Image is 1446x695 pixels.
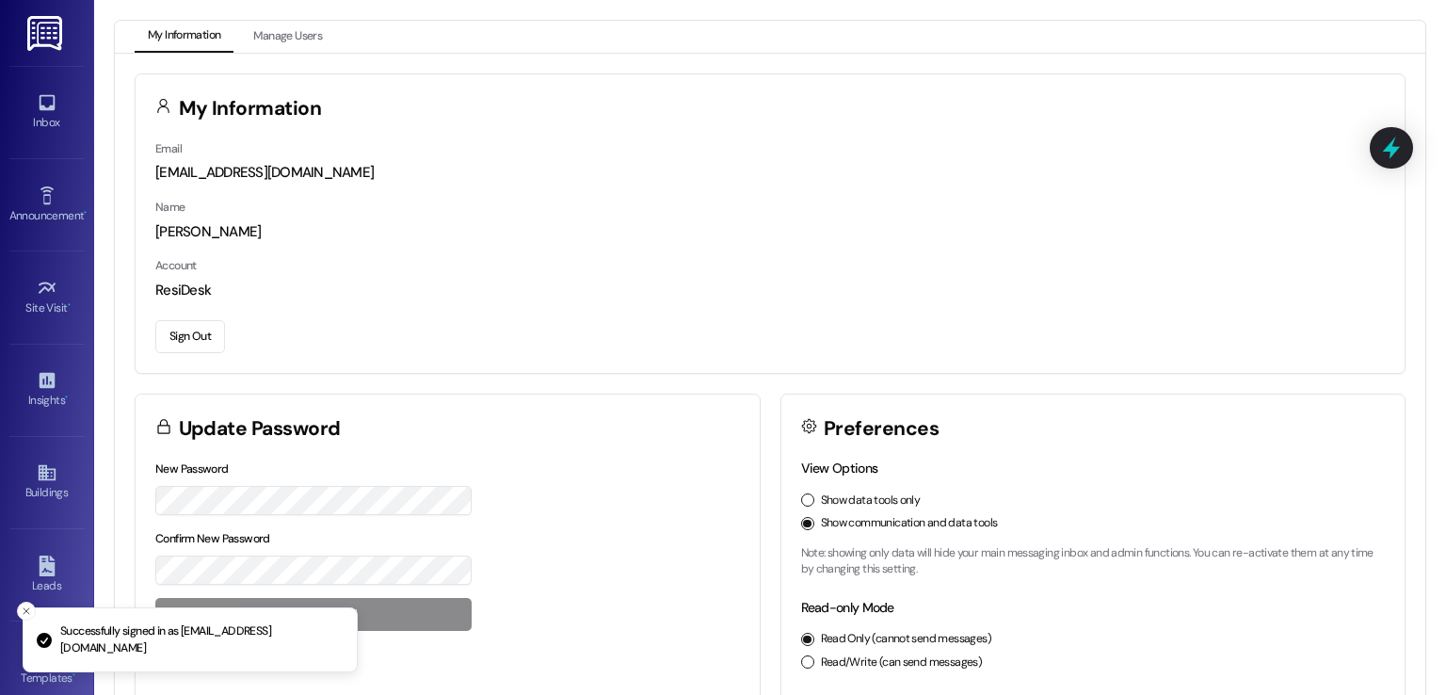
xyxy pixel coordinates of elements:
[821,631,991,648] label: Read Only (cannot send messages)
[155,141,182,156] label: Email
[155,531,270,546] label: Confirm New Password
[155,200,185,215] label: Name
[60,623,342,656] p: Successfully signed in as [EMAIL_ADDRESS][DOMAIN_NAME]
[240,21,335,53] button: Manage Users
[84,206,87,219] span: •
[72,669,75,682] span: •
[155,258,197,273] label: Account
[65,391,68,404] span: •
[17,602,36,621] button: Close toast
[155,461,229,477] label: New Password
[68,299,71,312] span: •
[9,272,85,323] a: Site Visit •
[801,545,1386,578] p: Note: showing only data will hide your main messaging inbox and admin functions. You can re-activ...
[155,320,225,353] button: Sign Out
[155,222,1385,242] div: [PERSON_NAME]
[821,493,921,509] label: Show data tools only
[27,16,66,51] img: ResiDesk Logo
[821,515,998,532] label: Show communication and data tools
[155,163,1385,183] div: [EMAIL_ADDRESS][DOMAIN_NAME]
[9,457,85,508] a: Buildings
[821,655,983,671] label: Read/Write (can send messages)
[824,419,939,439] h3: Preferences
[9,87,85,137] a: Inbox
[9,364,85,415] a: Insights •
[179,419,341,439] h3: Update Password
[155,281,1385,300] div: ResiDesk
[179,99,322,119] h3: My Information
[135,21,233,53] button: My Information
[9,642,85,693] a: Templates •
[801,599,894,616] label: Read-only Mode
[801,460,878,477] label: View Options
[9,550,85,601] a: Leads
